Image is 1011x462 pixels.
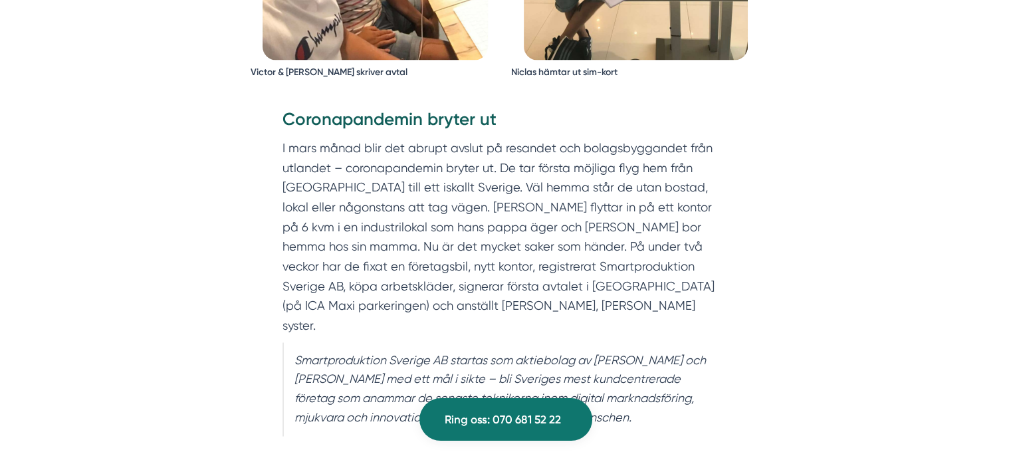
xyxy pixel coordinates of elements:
[282,138,729,336] p: I mars månad blir det abrupt avslut på resandet och bolagsbyggandet från utlandet – coronapandemi...
[511,65,761,80] p: Niclas hämtar ut sim-kort
[445,411,561,429] span: Ring oss: 070 681 52 22
[282,108,729,138] h3: Coronapandemin bryter ut
[282,342,729,436] blockquote: Smartproduktion Sverige AB startas som aktiebolag av [PERSON_NAME] och [PERSON_NAME] med ett mål ...
[251,65,501,80] p: Victor & [PERSON_NAME] skriver avtal
[419,398,592,441] a: Ring oss: 070 681 52 22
